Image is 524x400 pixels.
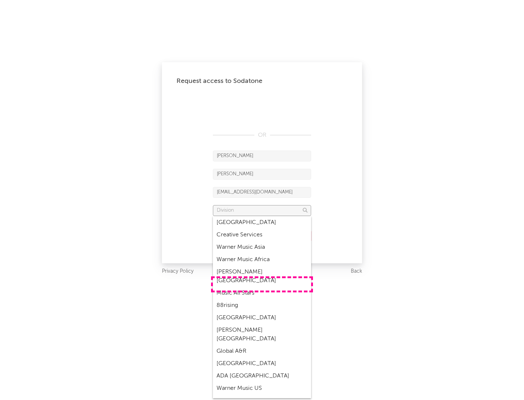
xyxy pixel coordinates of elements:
[213,345,311,357] div: Global A&R
[213,216,311,229] div: [GEOGRAPHIC_DATA]
[213,312,311,324] div: [GEOGRAPHIC_DATA]
[213,287,311,299] div: Music All Stars
[213,370,311,382] div: ADA [GEOGRAPHIC_DATA]
[351,267,362,276] a: Back
[213,169,311,180] input: Last Name
[213,382,311,395] div: Warner Music US
[213,151,311,161] input: First Name
[213,241,311,253] div: Warner Music Asia
[213,266,311,287] div: [PERSON_NAME] [GEOGRAPHIC_DATA]
[213,229,311,241] div: Creative Services
[162,267,194,276] a: Privacy Policy
[213,187,311,198] input: Email
[176,77,348,85] div: Request access to Sodatone
[213,131,311,140] div: OR
[213,357,311,370] div: [GEOGRAPHIC_DATA]
[213,253,311,266] div: Warner Music Africa
[213,324,311,345] div: [PERSON_NAME] [GEOGRAPHIC_DATA]
[213,299,311,312] div: 88rising
[213,205,311,216] input: Division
